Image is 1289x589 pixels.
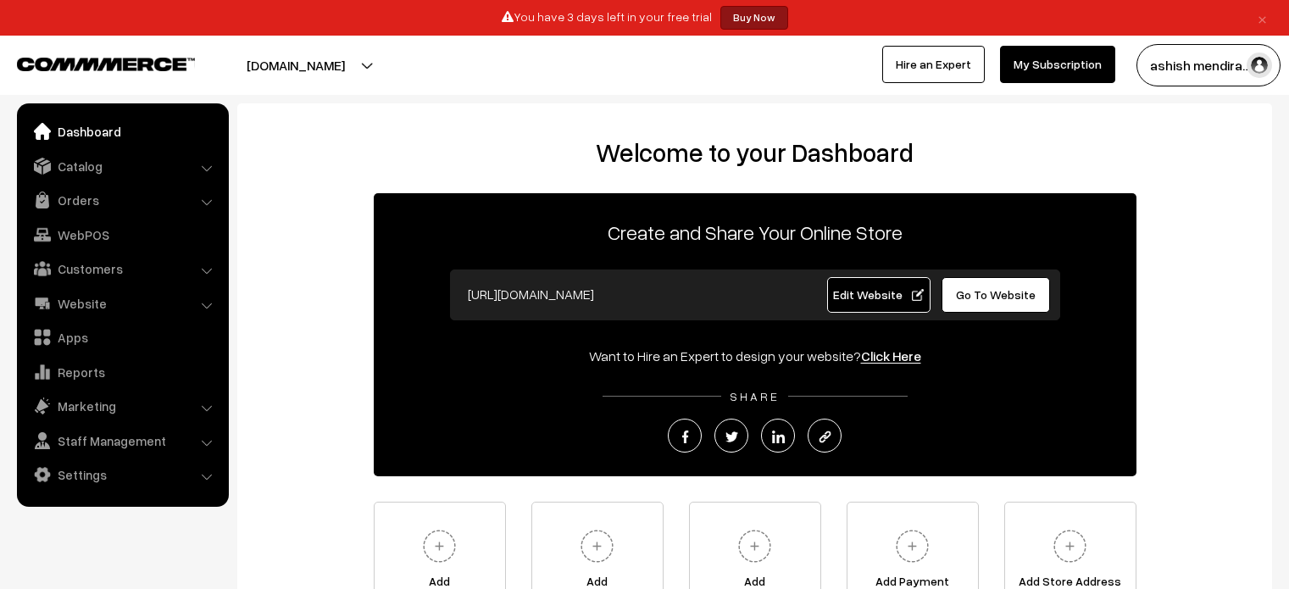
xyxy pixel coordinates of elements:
[21,116,223,147] a: Dashboard
[416,523,463,570] img: plus.svg
[942,277,1051,313] a: Go To Website
[6,6,1283,30] div: You have 3 days left in your free trial
[21,253,223,284] a: Customers
[21,425,223,456] a: Staff Management
[1251,8,1274,28] a: ×
[956,287,1036,302] span: Go To Website
[833,287,924,302] span: Edit Website
[374,217,1136,247] p: Create and Share Your Online Store
[1047,523,1093,570] img: plus.svg
[721,389,788,403] span: SHARE
[21,185,223,215] a: Orders
[1136,44,1281,86] button: ashish mendira…
[21,322,223,353] a: Apps
[17,53,165,73] a: COMMMERCE
[1247,53,1272,78] img: user
[574,523,620,570] img: plus.svg
[21,151,223,181] a: Catalog
[21,288,223,319] a: Website
[889,523,936,570] img: plus.svg
[21,391,223,421] a: Marketing
[1000,46,1115,83] a: My Subscription
[374,346,1136,366] div: Want to Hire an Expert to design your website?
[254,137,1255,168] h2: Welcome to your Dashboard
[17,58,195,70] img: COMMMERCE
[21,459,223,490] a: Settings
[720,6,788,30] a: Buy Now
[21,357,223,387] a: Reports
[731,523,778,570] img: plus.svg
[21,219,223,250] a: WebPOS
[882,46,985,83] a: Hire an Expert
[827,277,931,313] a: Edit Website
[861,347,921,364] a: Click Here
[187,44,404,86] button: [DOMAIN_NAME]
